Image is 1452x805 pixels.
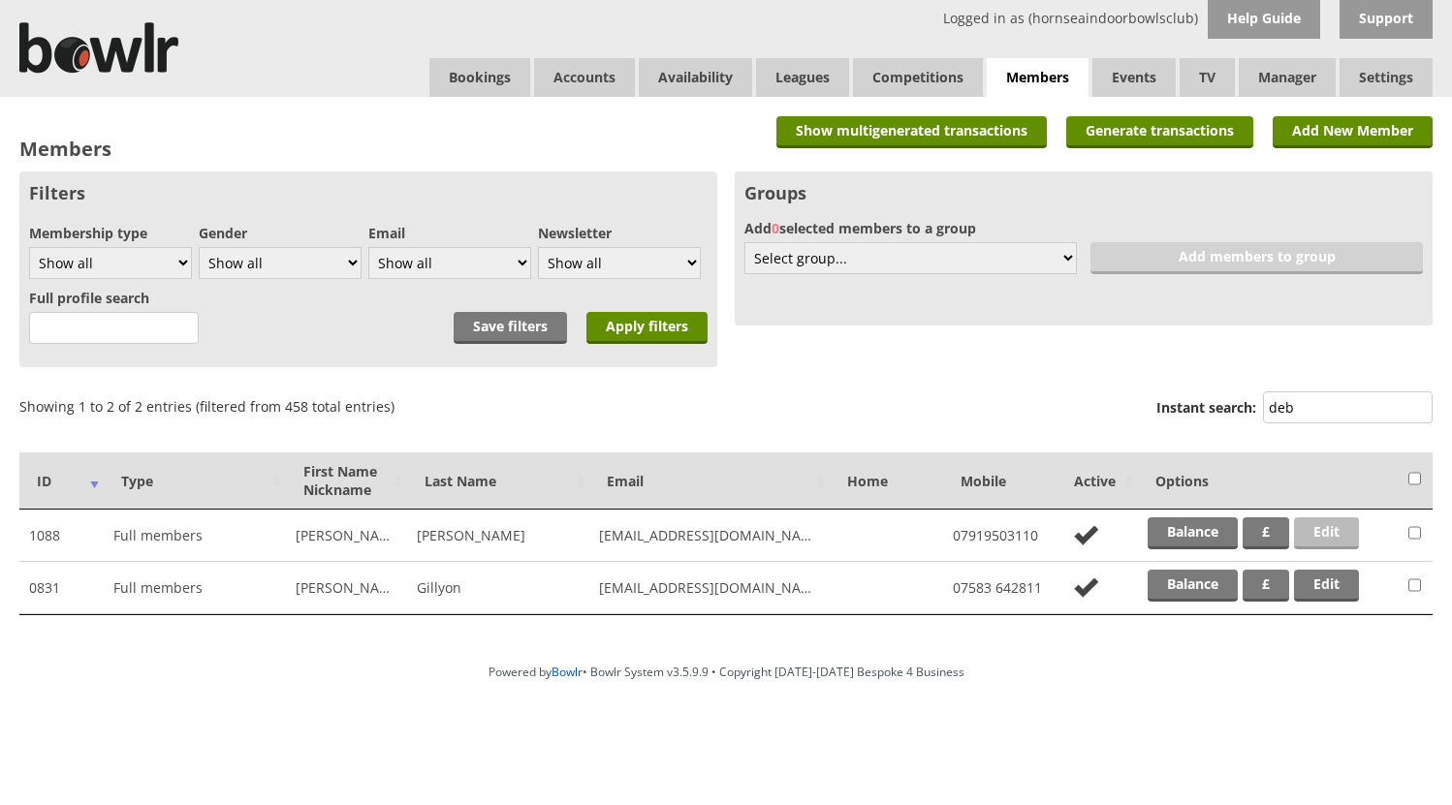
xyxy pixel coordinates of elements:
span: Powered by • Bowlr System v3.5.9.9 • Copyright [DATE]-[DATE] Bespoke 4 Business [489,664,964,680]
input: 3 characters minimum [29,312,199,344]
td: [PERSON_NAME] [286,510,407,562]
td: 1088 [19,510,104,562]
td: [EMAIL_ADDRESS][DOMAIN_NAME] [589,562,830,614]
span: Accounts [534,58,635,97]
strong: £ [1262,574,1270,593]
th: Last Name: activate to sort column ascending [407,452,589,510]
h3: Groups [744,181,1423,204]
a: Competitions [853,58,983,97]
label: Newsletter [538,224,701,242]
a: Events [1092,58,1176,97]
a: Generate transactions [1066,116,1253,148]
label: Email [368,224,531,242]
td: Gillyon [407,562,589,614]
div: Showing 1 to 2 of 2 entries (filtered from 458 total entries) [19,387,395,416]
span: TV [1180,58,1235,97]
a: Leagues [756,58,849,97]
a: Save filters [454,312,567,344]
img: no [1066,575,1106,600]
label: Membership type [29,224,192,242]
img: no [1066,523,1106,547]
input: Instant search: [1263,391,1433,423]
th: First NameNickname: activate to sort column ascending [286,452,407,510]
td: [EMAIL_ADDRESS][DOMAIN_NAME] [589,510,830,562]
label: Full profile search [29,289,149,307]
a: Add New Member [1273,116,1433,148]
td: 07583 642811 [943,562,1057,614]
a: Bookings [429,58,530,97]
h3: Filters [29,181,708,204]
label: Instant search: [1156,391,1433,428]
a: £ [1243,517,1289,549]
label: Add selected members to a group [744,219,1423,237]
a: Show multigenerated transactions [776,116,1047,148]
span: 0 [772,219,779,237]
h2: Members [19,136,111,162]
label: Gender [199,224,362,242]
td: 0831 [19,562,104,614]
th: Active: activate to sort column ascending [1057,452,1138,510]
th: Email: activate to sort column ascending [589,452,830,510]
a: £ [1243,570,1289,602]
th: Type: activate to sort column ascending [104,452,286,510]
a: Bowlr [552,664,583,680]
th: ID: activate to sort column ascending [19,452,104,510]
th: Mobile [943,452,1057,510]
strong: £ [1262,522,1270,541]
td: [PERSON_NAME] [407,510,589,562]
th: Options [1138,452,1399,510]
a: Balance [1148,517,1238,549]
a: Availability [639,58,752,97]
a: Edit [1294,517,1359,549]
th: Home [830,452,943,510]
a: Edit [1294,570,1359,602]
input: Apply filters [586,312,708,344]
span: Settings [1340,58,1433,97]
td: [PERSON_NAME] [286,562,407,614]
td: Full members [104,510,286,562]
span: Manager [1239,58,1336,97]
td: 07919503110 [943,510,1057,562]
td: Full members [104,562,286,614]
span: Members [987,58,1089,98]
a: Balance [1148,570,1238,602]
